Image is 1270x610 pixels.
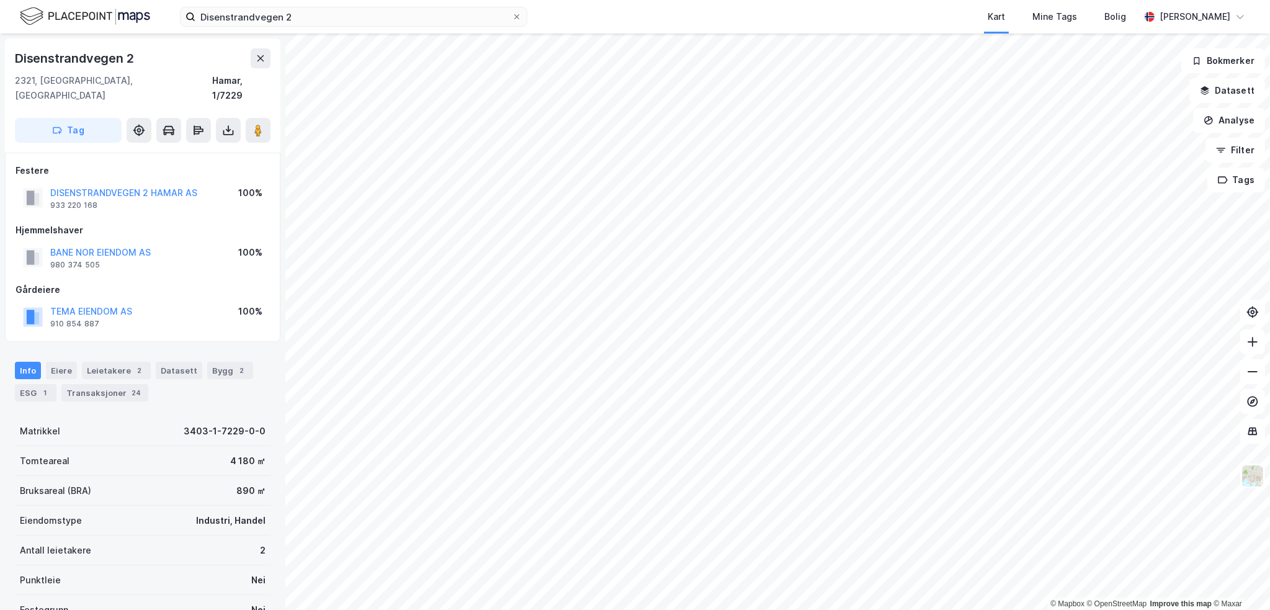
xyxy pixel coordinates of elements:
[1087,599,1147,608] a: OpenStreetMap
[129,387,143,399] div: 24
[20,424,60,439] div: Matrikkel
[15,118,122,143] button: Tag
[16,223,270,238] div: Hjemmelshaver
[212,73,271,103] div: Hamar, 1/7229
[20,573,61,588] div: Punktleie
[1193,108,1265,133] button: Analyse
[15,48,136,68] div: Disenstrandvegen 2
[207,362,253,379] div: Bygg
[82,362,151,379] div: Leietakere
[15,362,41,379] div: Info
[230,454,266,469] div: 4 180 ㎡
[20,454,69,469] div: Tomteareal
[236,364,248,377] div: 2
[1050,599,1084,608] a: Mapbox
[988,9,1005,24] div: Kart
[1241,464,1264,488] img: Z
[1207,168,1265,192] button: Tags
[16,282,270,297] div: Gårdeiere
[238,304,262,319] div: 100%
[16,163,270,178] div: Festere
[1104,9,1126,24] div: Bolig
[15,384,56,401] div: ESG
[156,362,202,379] div: Datasett
[236,483,266,498] div: 890 ㎡
[1181,48,1265,73] button: Bokmerker
[251,573,266,588] div: Nei
[20,6,150,27] img: logo.f888ab2527a4732fd821a326f86c7f29.svg
[20,513,82,528] div: Eiendomstype
[260,543,266,558] div: 2
[195,7,512,26] input: Søk på adresse, matrikkel, gårdeiere, leietakere eller personer
[1208,550,1270,610] div: Kontrollprogram for chat
[20,483,91,498] div: Bruksareal (BRA)
[1032,9,1077,24] div: Mine Tags
[20,543,91,558] div: Antall leietakere
[196,513,266,528] div: Industri, Handel
[1205,138,1265,163] button: Filter
[46,362,77,379] div: Eiere
[50,319,99,329] div: 910 854 887
[1189,78,1265,103] button: Datasett
[39,387,51,399] div: 1
[1208,550,1270,610] iframe: Chat Widget
[1150,599,1212,608] a: Improve this map
[238,245,262,260] div: 100%
[61,384,148,401] div: Transaksjoner
[15,73,212,103] div: 2321, [GEOGRAPHIC_DATA], [GEOGRAPHIC_DATA]
[50,200,97,210] div: 933 220 168
[1160,9,1230,24] div: [PERSON_NAME]
[133,364,146,377] div: 2
[50,260,100,270] div: 980 374 505
[238,186,262,200] div: 100%
[184,424,266,439] div: 3403-1-7229-0-0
